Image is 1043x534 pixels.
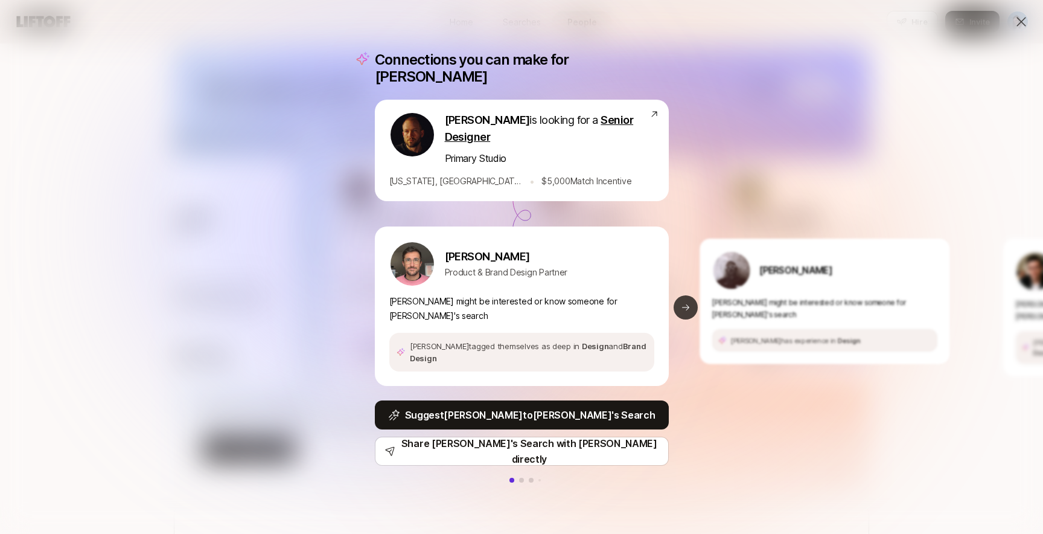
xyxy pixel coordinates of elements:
[445,248,568,265] p: [PERSON_NAME]
[445,265,568,280] p: Product & Brand Design Partner
[389,294,654,323] p: [PERSON_NAME] might be interested or know someone for [PERSON_NAME]'s search
[837,336,860,345] span: Design
[391,242,434,286] img: be759a5f_470b_4f28_a2aa_5434c985ebf0.jpg
[410,340,647,364] p: [PERSON_NAME] tagged themselves as deep in and
[400,436,658,467] p: Share [PERSON_NAME]'s Search with [PERSON_NAME] directly
[405,407,655,423] p: Suggest [PERSON_NAME] to [PERSON_NAME] 's Search
[582,341,608,351] span: Design
[713,252,750,289] img: ACg8ocLP8Po28MHD36tn1uzk0VZfsiVvIdErVHJ9RMzhqCg_8OP9=s160-c
[730,335,860,346] p: [PERSON_NAME] has experience in
[375,51,669,85] p: Connections you can make for [PERSON_NAME]
[389,174,522,188] p: [US_STATE], [GEOGRAPHIC_DATA]
[445,150,507,166] p: Primary Studio
[375,400,669,429] button: Suggest[PERSON_NAME]to[PERSON_NAME]'s Search
[712,296,937,321] p: [PERSON_NAME] might be interested or know someone for [PERSON_NAME]'s search
[445,112,649,146] p: is looking for a
[391,113,434,156] img: 26d23996_e204_480d_826d_8aac4dc78fb2.jpg
[445,114,530,126] span: [PERSON_NAME]
[541,174,631,188] p: $ 5,000 Match Incentive
[759,263,831,278] p: [PERSON_NAME]
[375,437,669,466] button: Share [PERSON_NAME]'s Search with [PERSON_NAME] directly
[529,173,535,189] p: •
